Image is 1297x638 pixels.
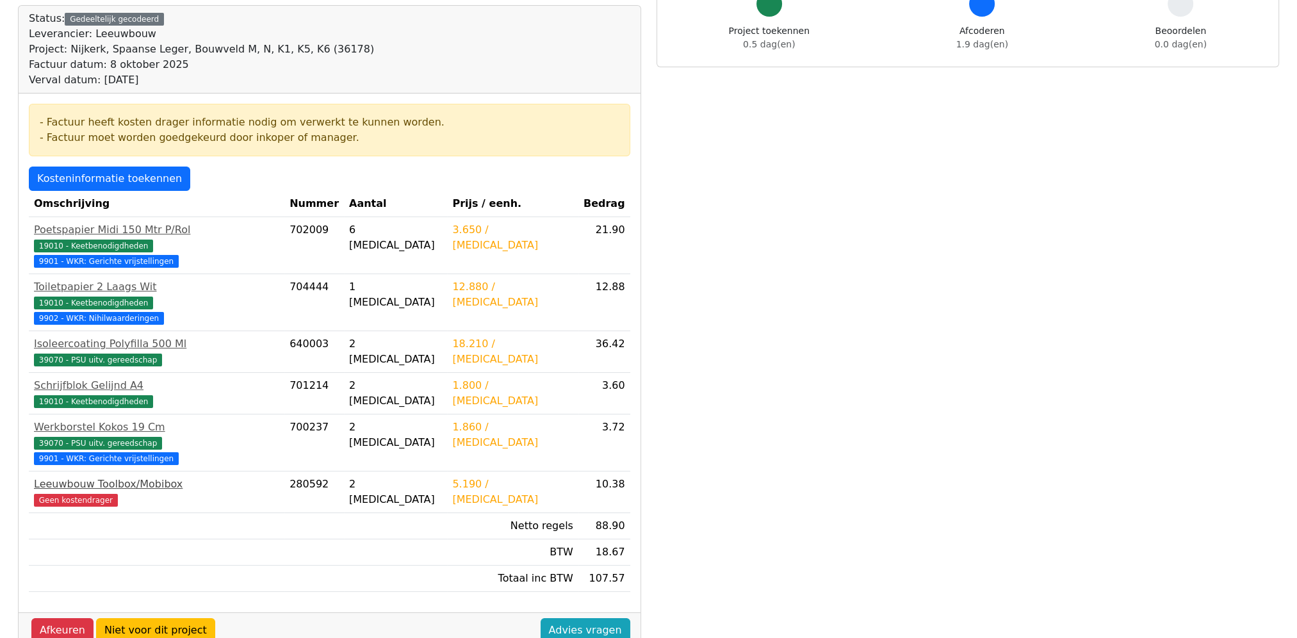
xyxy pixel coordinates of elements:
[578,566,630,592] td: 107.57
[29,72,374,88] div: Verval datum: [DATE]
[447,513,578,539] td: Netto regels
[1155,24,1207,51] div: Beoordelen
[29,191,284,217] th: Omschrijving
[34,240,153,252] span: 19010 - Keetbenodigdheden
[34,452,179,465] span: 9901 - WKR: Gerichte vrijstellingen
[743,39,795,49] span: 0.5 dag(en)
[34,336,279,367] a: Isoleercoating Polyfilla 500 Ml39070 - PSU uitv. gereedschap
[284,191,344,217] th: Nummer
[34,354,162,366] span: 39070 - PSU uitv. gereedschap
[447,539,578,566] td: BTW
[578,274,630,331] td: 12.88
[34,437,162,450] span: 39070 - PSU uitv. gereedschap
[34,255,179,268] span: 9901 - WKR: Gerichte vrijstellingen
[34,312,164,325] span: 9902 - WKR: Nihilwaarderingen
[578,513,630,539] td: 88.90
[344,191,447,217] th: Aantal
[729,24,810,51] div: Project toekennen
[29,167,190,191] a: Kosteninformatie toekennen
[578,414,630,471] td: 3.72
[349,378,442,409] div: 2 [MEDICAL_DATA]
[34,395,153,408] span: 19010 - Keetbenodigdheden
[29,42,374,57] div: Project: Nijkerk, Spaanse Leger, Bouwveld M, N, K1, K5, K6 (36178)
[578,217,630,274] td: 21.90
[578,331,630,373] td: 36.42
[349,477,442,507] div: 2 [MEDICAL_DATA]
[447,191,578,217] th: Prijs / eenh.
[452,477,573,507] div: 5.190 / [MEDICAL_DATA]
[65,13,164,26] div: Gedeeltelijk gecodeerd
[34,222,279,238] div: Poetspapier Midi 150 Mtr P/Rol
[34,378,279,409] a: Schrijfblok Gelijnd A419010 - Keetbenodigdheden
[447,566,578,592] td: Totaal inc BTW
[29,11,374,88] div: Status:
[40,130,619,145] div: - Factuur moet worden goedgekeurd door inkoper of manager.
[349,420,442,450] div: 2 [MEDICAL_DATA]
[34,420,279,466] a: Werkborstel Kokos 19 Cm39070 - PSU uitv. gereedschap 9901 - WKR: Gerichte vrijstellingen
[34,378,279,393] div: Schrijfblok Gelijnd A4
[40,115,619,130] div: - Factuur heeft kosten drager informatie nodig om verwerkt te kunnen worden.
[284,331,344,373] td: 640003
[284,414,344,471] td: 700237
[34,494,118,507] span: Geen kostendrager
[284,274,344,331] td: 704444
[956,39,1008,49] span: 1.9 dag(en)
[34,279,279,295] div: Toiletpapier 2 Laags Wit
[34,477,279,507] a: Leeuwbouw Toolbox/MobiboxGeen kostendrager
[34,279,279,325] a: Toiletpapier 2 Laags Wit19010 - Keetbenodigdheden 9902 - WKR: Nihilwaarderingen
[349,222,442,253] div: 6 [MEDICAL_DATA]
[578,191,630,217] th: Bedrag
[284,373,344,414] td: 701214
[452,279,573,310] div: 12.880 / [MEDICAL_DATA]
[452,378,573,409] div: 1.800 / [MEDICAL_DATA]
[452,336,573,367] div: 18.210 / [MEDICAL_DATA]
[578,471,630,513] td: 10.38
[452,222,573,253] div: 3.650 / [MEDICAL_DATA]
[578,373,630,414] td: 3.60
[284,217,344,274] td: 702009
[34,336,279,352] div: Isoleercoating Polyfilla 500 Ml
[34,420,279,435] div: Werkborstel Kokos 19 Cm
[578,539,630,566] td: 18.67
[284,471,344,513] td: 280592
[452,420,573,450] div: 1.860 / [MEDICAL_DATA]
[34,477,279,492] div: Leeuwbouw Toolbox/Mobibox
[34,222,279,268] a: Poetspapier Midi 150 Mtr P/Rol19010 - Keetbenodigdheden 9901 - WKR: Gerichte vrijstellingen
[349,279,442,310] div: 1 [MEDICAL_DATA]
[349,336,442,367] div: 2 [MEDICAL_DATA]
[956,24,1008,51] div: Afcoderen
[29,57,374,72] div: Factuur datum: 8 oktober 2025
[1155,39,1207,49] span: 0.0 dag(en)
[29,26,374,42] div: Leverancier: Leeuwbouw
[34,297,153,309] span: 19010 - Keetbenodigdheden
